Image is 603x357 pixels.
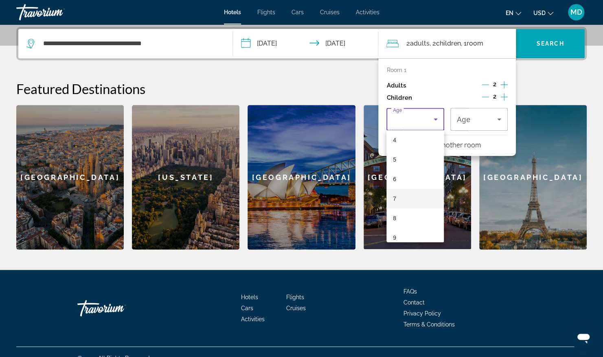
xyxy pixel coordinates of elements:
[386,228,444,247] mat-option: 9 years old
[386,150,444,169] mat-option: 5 years old
[393,233,396,243] span: 9
[386,169,444,189] mat-option: 6 years old
[393,135,396,145] span: 4
[393,174,396,184] span: 6
[386,130,444,150] mat-option: 4 years old
[393,155,396,164] span: 5
[570,324,596,350] iframe: Button to launch messaging window
[393,194,396,204] span: 7
[393,213,396,223] span: 8
[386,208,444,228] mat-option: 8 years old
[386,189,444,208] mat-option: 7 years old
